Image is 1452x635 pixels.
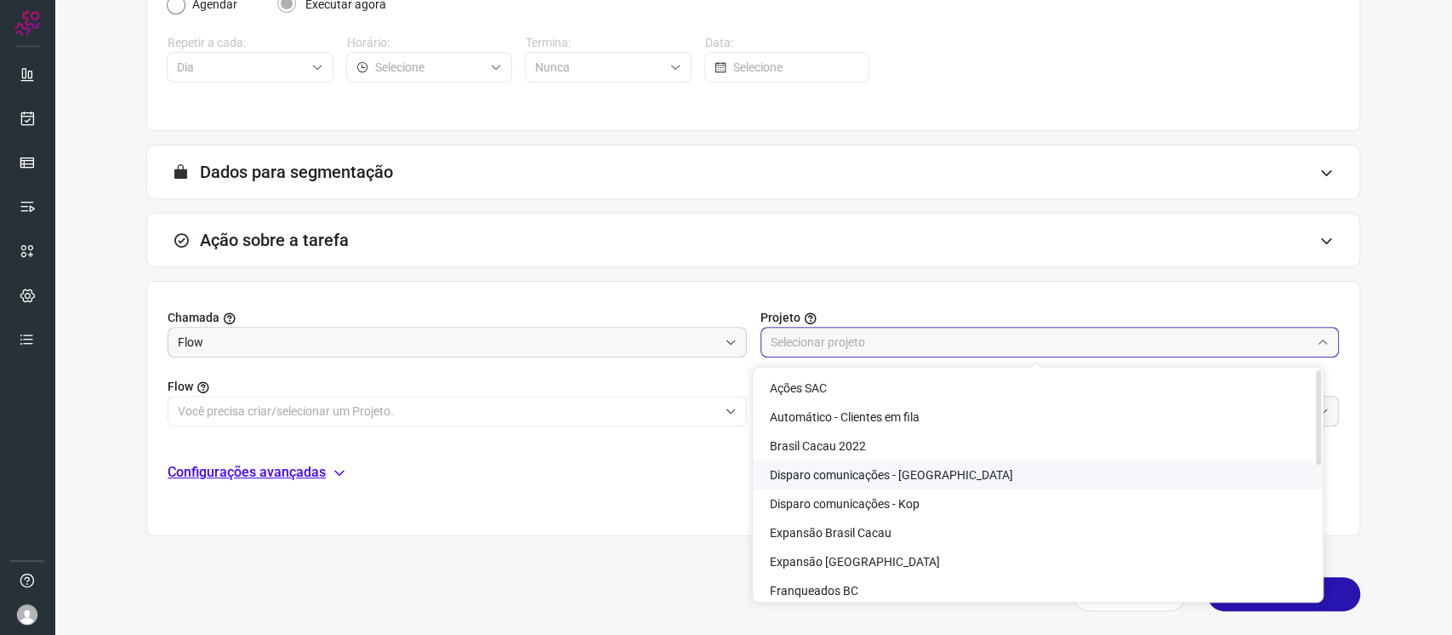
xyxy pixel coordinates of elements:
span: Projeto [760,309,800,327]
img: Logo [14,10,40,36]
span: Flow [168,378,193,396]
input: Selecionar projeto [771,328,1311,357]
h3: Ação sobre a tarefa [200,230,349,250]
label: Data: [705,34,871,52]
span: Chamada [168,309,219,327]
h3: Dados para segmentação [200,162,393,182]
span: Expansão Brasil Cacau [770,526,891,540]
label: Horário: [347,34,513,52]
label: Repetir a cada: [168,34,333,52]
span: Expansão [GEOGRAPHIC_DATA] [770,555,940,569]
p: Configurações avançadas [168,462,326,483]
input: Você precisa criar/selecionar um Projeto. [178,397,718,426]
span: Disparo comunicações - [GEOGRAPHIC_DATA] [770,468,1013,482]
input: Selecione [733,53,860,82]
span: Franqueados BC [770,584,858,598]
input: Selecione [535,53,663,82]
span: Disparo comunicações - Kop [770,497,920,511]
input: Selecione [375,53,484,82]
input: Selecione [177,53,305,82]
span: Automático - Clientes em fila [770,410,920,424]
img: avatar-user-boy.jpg [17,604,37,625]
span: Ações SAC [770,381,827,395]
input: Selecionar projeto [178,328,718,357]
span: Brasil Cacau 2022 [770,439,866,453]
label: Termina: [526,34,692,52]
